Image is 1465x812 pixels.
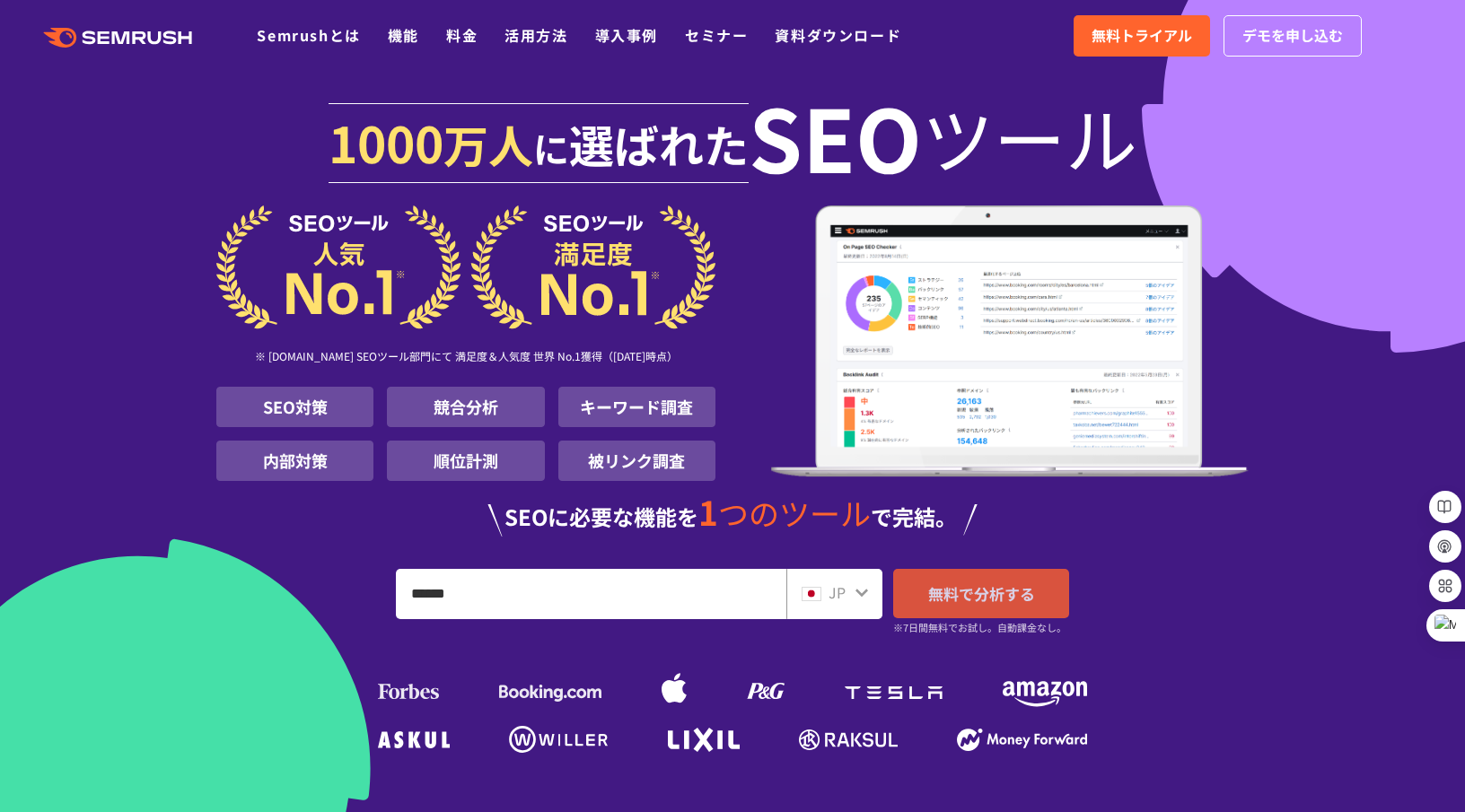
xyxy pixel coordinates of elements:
[387,387,544,427] li: 競合分析
[388,24,419,46] a: 機能
[504,24,567,46] a: 活用方法
[829,581,846,603] span: JP
[871,501,957,532] span: で完結。
[387,441,544,481] li: 順位計測
[893,569,1069,618] a: 無料で分析する
[558,387,715,427] li: キーワード調査
[698,487,718,536] span: 1
[558,441,715,481] li: 被リンク調査
[922,100,1137,172] span: ツール
[257,24,360,46] a: Semrushとは
[749,100,922,172] span: SEO
[685,24,748,46] a: セミナー
[1242,24,1343,48] span: デモを申し込む
[1224,15,1362,57] a: デモを申し込む
[397,570,785,618] input: URL、キーワードを入力してください
[569,111,749,176] span: 選ばれた
[329,106,443,178] span: 1000
[1092,24,1192,48] span: 無料トライアル
[216,329,715,387] div: ※ [DOMAIN_NAME] SEOツール部門にて 満足度＆人気度 世界 No.1獲得（[DATE]時点）
[928,582,1035,605] span: 無料で分析する
[893,619,1066,636] small: ※7日間無料でお試し。自動課金なし。
[216,495,1249,537] div: SEOに必要な機能を
[216,387,373,427] li: SEO対策
[533,122,569,174] span: に
[718,491,871,535] span: つのツール
[775,24,901,46] a: 資料ダウンロード
[216,441,373,481] li: 内部対策
[443,111,533,176] span: 万人
[446,24,478,46] a: 料金
[595,24,658,46] a: 導入事例
[1074,15,1210,57] a: 無料トライアル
